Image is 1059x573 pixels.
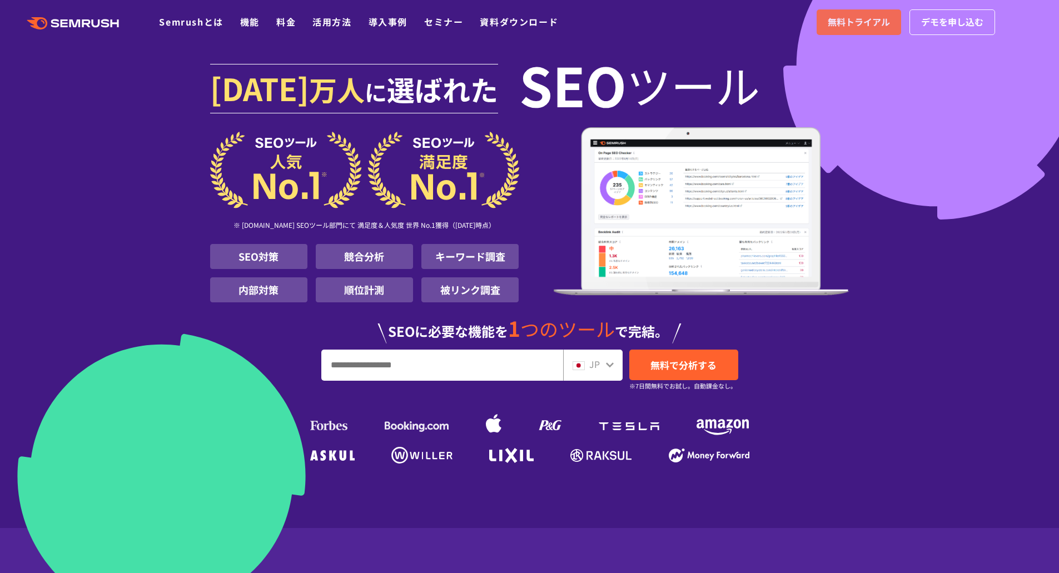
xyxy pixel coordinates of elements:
a: 料金 [276,15,296,28]
a: 導入事例 [369,15,407,28]
a: 活用方法 [312,15,351,28]
span: 1 [508,313,520,343]
span: 選ばれた [387,69,498,109]
span: に [365,76,387,108]
li: キーワード調査 [421,244,519,269]
a: 資料ダウンロード [480,15,558,28]
li: 被リンク調査 [421,277,519,302]
li: 内部対策 [210,277,307,302]
a: Semrushとは [159,15,223,28]
span: 万人 [309,69,365,109]
div: SEOに必要な機能を [210,307,849,343]
span: [DATE] [210,66,309,110]
span: つのツール [520,315,615,342]
li: 競合分析 [316,244,413,269]
a: 機能 [240,15,260,28]
a: 無料で分析する [629,350,738,380]
span: JP [589,357,600,371]
div: ※ [DOMAIN_NAME] SEOツール部門にて 満足度＆人気度 世界 No.1獲得（[DATE]時点） [210,208,519,244]
span: 無料トライアル [828,15,890,29]
span: ツール [627,62,760,107]
li: SEO対策 [210,244,307,269]
span: SEO [519,62,627,107]
a: セミナー [424,15,463,28]
span: で完結。 [615,321,668,341]
span: 無料で分析する [650,358,717,372]
a: デモを申し込む [909,9,995,35]
li: 順位計測 [316,277,413,302]
a: 無料トライアル [817,9,901,35]
span: デモを申し込む [921,15,983,29]
small: ※7日間無料でお試し。自動課金なし。 [629,381,737,391]
input: URL、キーワードを入力してください [322,350,563,380]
